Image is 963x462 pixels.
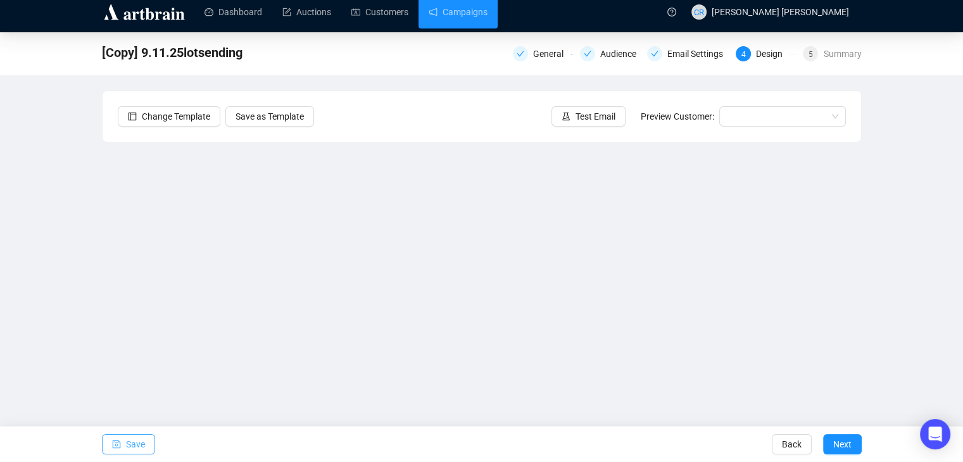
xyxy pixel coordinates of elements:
button: Save as Template [225,106,314,127]
button: Next [823,434,862,454]
div: Email Settings [667,46,731,61]
span: Save [126,427,145,462]
img: logo [102,2,187,22]
span: Next [833,427,852,462]
span: Back [782,427,802,462]
div: Open Intercom Messenger [920,419,950,449]
div: General [533,46,571,61]
span: question-circle [667,8,676,16]
span: [PERSON_NAME] [PERSON_NAME] [712,7,849,17]
button: Change Template [118,106,220,127]
div: Audience [600,46,644,61]
span: check [651,50,658,58]
span: Test Email [576,109,615,123]
div: Audience [580,46,639,61]
span: save [112,440,121,449]
span: check [517,50,524,58]
span: check [584,50,591,58]
button: Test Email [551,106,626,127]
span: 5 [809,50,813,59]
div: 4Design [736,46,795,61]
span: layout [128,112,137,121]
span: CR [693,5,704,18]
div: Design [756,46,790,61]
div: Summary [823,46,861,61]
span: 4 [741,50,746,59]
span: experiment [562,112,570,121]
div: 5Summary [803,46,861,61]
button: Back [772,434,812,454]
span: [Copy] 9.11.25lotsending [102,42,242,63]
span: Preview Customer: [641,111,714,122]
span: Change Template [142,109,210,123]
button: Save [102,434,155,454]
div: General [513,46,572,61]
div: Email Settings [647,46,728,61]
span: Save as Template [236,109,304,123]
